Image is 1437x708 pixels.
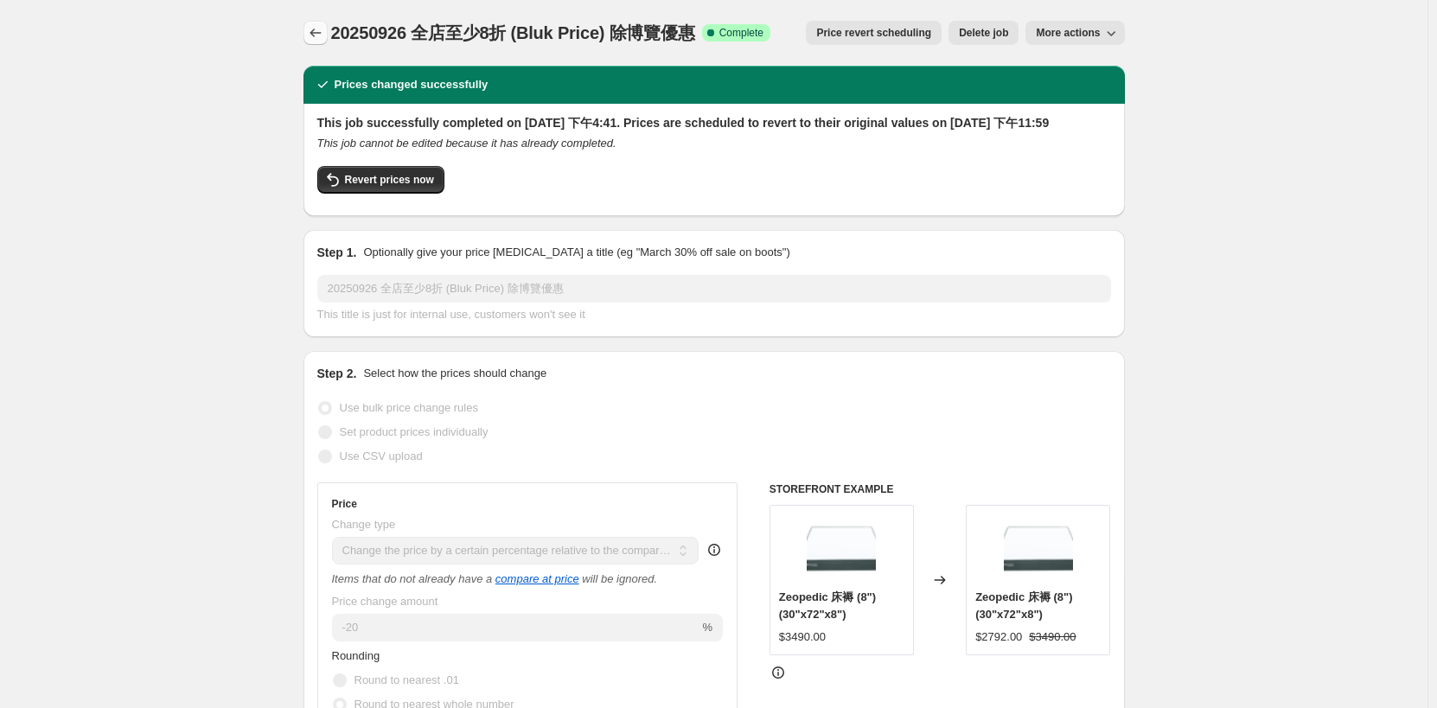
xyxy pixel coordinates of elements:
[975,628,1022,646] div: $2792.00
[495,572,579,585] button: compare at price
[332,649,380,662] span: Rounding
[582,572,657,585] i: will be ignored.
[1025,21,1124,45] button: More actions
[340,450,423,462] span: Use CSV upload
[959,26,1008,40] span: Delete job
[332,518,396,531] span: Change type
[363,244,789,261] p: Optionally give your price [MEDICAL_DATA] a title (eg "March 30% off sale on boots")
[702,621,712,634] span: %
[340,401,478,414] span: Use bulk price change rules
[332,497,357,511] h3: Price
[317,365,357,382] h2: Step 2.
[303,21,328,45] button: Price change jobs
[770,482,1111,496] h6: STOREFRONT EXAMPLE
[1004,514,1073,584] img: ZeopedicMattress_3_80x.png
[317,166,444,194] button: Revert prices now
[317,137,616,150] i: This job cannot be edited because it has already completed.
[975,590,1072,621] span: Zeopedic 床褥 (8") (30"x72"x8")
[1029,628,1076,646] strike: $3490.00
[354,673,459,686] span: Round to nearest .01
[317,308,585,321] span: This title is just for internal use, customers won't see it
[807,514,876,584] img: ZeopedicMattress_3_80x.png
[332,614,699,641] input: -20
[719,26,763,40] span: Complete
[340,425,489,438] span: Set product prices individually
[317,244,357,261] h2: Step 1.
[332,595,438,608] span: Price change amount
[363,365,546,382] p: Select how the prices should change
[779,590,876,621] span: Zeopedic 床褥 (8") (30"x72"x8")
[331,23,695,42] span: 20250926 全店至少8折 (Bluk Price) 除博覽優惠
[332,572,493,585] i: Items that do not already have a
[806,21,942,45] button: Price revert scheduling
[816,26,931,40] span: Price revert scheduling
[317,114,1111,131] h2: This job successfully completed on [DATE] 下午4:41. Prices are scheduled to revert to their origina...
[317,275,1111,303] input: 30% off holiday sale
[345,173,434,187] span: Revert prices now
[1036,26,1100,40] span: More actions
[706,541,723,558] div: help
[779,628,826,646] div: $3490.00
[335,76,489,93] h2: Prices changed successfully
[948,21,1019,45] button: Delete job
